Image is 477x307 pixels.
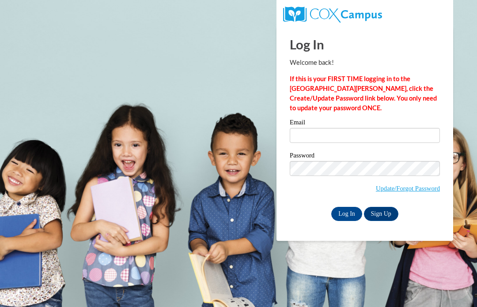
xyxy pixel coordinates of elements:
a: Sign Up [364,207,398,221]
a: Update/Forgot Password [376,185,440,192]
label: Password [290,152,440,161]
input: Log In [331,207,362,221]
strong: If this is your FIRST TIME logging in to the [GEOGRAPHIC_DATA][PERSON_NAME], click the Create/Upd... [290,75,437,112]
h1: Log In [290,35,440,53]
iframe: Button to launch messaging window [442,272,470,300]
label: Email [290,119,440,128]
p: Welcome back! [290,58,440,67]
img: COX Campus [283,7,382,22]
